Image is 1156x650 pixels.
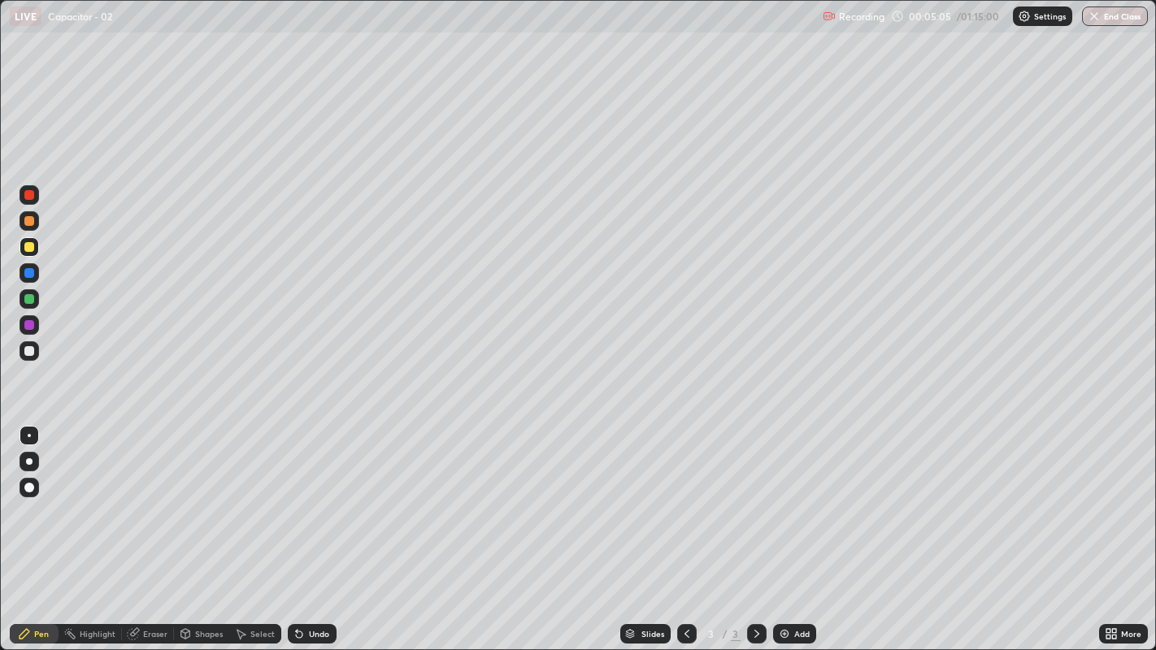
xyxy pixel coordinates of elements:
p: Capacitor - 02 [48,10,112,23]
div: Add [794,630,810,638]
div: Highlight [80,630,115,638]
p: LIVE [15,10,37,23]
img: class-settings-icons [1018,10,1031,23]
div: 3 [703,629,719,639]
p: Recording [839,11,884,23]
div: 3 [731,626,741,641]
div: Undo [309,630,329,638]
div: Shapes [195,630,223,638]
div: More [1121,630,1141,638]
img: add-slide-button [778,627,791,640]
div: Slides [641,630,664,638]
div: Eraser [143,630,167,638]
img: end-class-cross [1088,10,1101,23]
div: / [723,629,728,639]
div: Select [250,630,275,638]
img: recording.375f2c34.svg [823,10,836,23]
button: End Class [1082,6,1148,26]
div: Pen [34,630,49,638]
p: Settings [1034,12,1066,20]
